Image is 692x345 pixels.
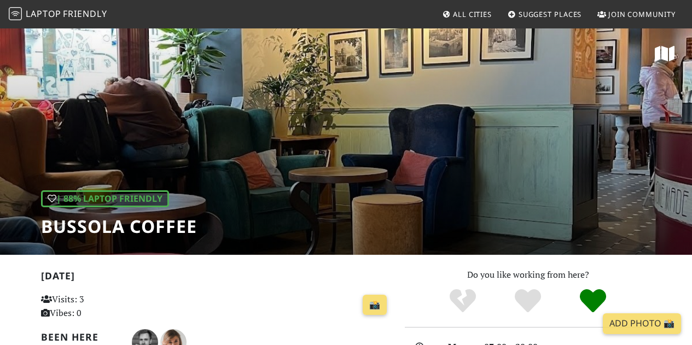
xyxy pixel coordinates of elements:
div: | 88% Laptop Friendly [41,190,169,208]
a: Add Photo 📸 [603,313,681,334]
p: Visits: 3 Vibes: 0 [41,293,149,320]
span: Laptop [26,8,61,20]
div: Definitely! [560,288,625,315]
div: No [431,288,496,315]
a: All Cities [438,4,496,24]
p: Do you like working from here? [405,268,652,282]
span: Suggest Places [519,9,582,19]
h2: Been here [41,331,119,343]
div: Yes [496,288,561,315]
a: LaptopFriendly LaptopFriendly [9,5,107,24]
span: Join Community [608,9,676,19]
span: All Cities [453,9,492,19]
img: LaptopFriendly [9,7,22,20]
a: 📸 [363,295,387,315]
a: Join Community [593,4,680,24]
a: Suggest Places [503,4,586,24]
h2: [DATE] [41,270,392,286]
span: Friendly [63,8,107,20]
h1: Bussola Coffee [41,216,197,237]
